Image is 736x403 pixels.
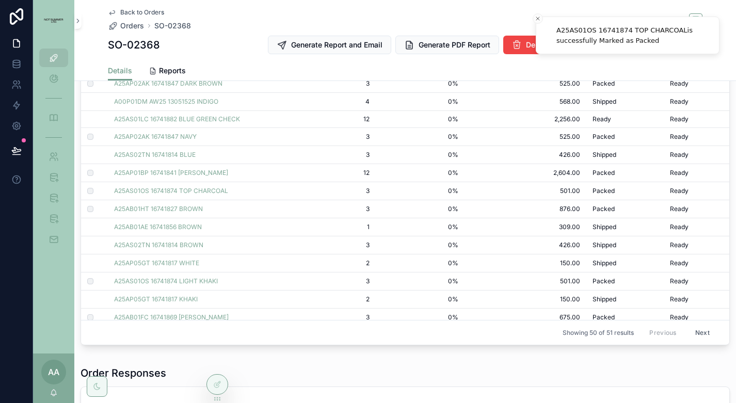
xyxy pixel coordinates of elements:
span: 0% [382,187,458,195]
a: A25AB01HT 16741827 BROWN [114,205,203,213]
h1: Order Responses [81,366,166,380]
span: Ready [670,241,689,249]
span: A25AS02TN 16741814 BLUE [114,151,196,159]
a: Back to Orders [108,8,164,17]
a: 2 [305,259,370,267]
a: Shipped [593,241,658,249]
a: 3 [305,133,370,141]
a: A25AS02TN 16741814 BROWN [114,241,203,249]
a: 0% [382,151,458,159]
a: 876.00 [471,205,580,213]
a: 0% [382,295,458,303]
a: SO-02368 [154,21,191,31]
a: A25AP01BP 16741841 [PERSON_NAME] [114,169,228,177]
span: Packed [593,169,615,177]
span: 150.00 [471,259,580,267]
a: Shipped [593,223,658,231]
span: Ready [593,115,611,123]
span: Packed [593,205,615,213]
a: A25AS01OS 16741874 LIGHT KHAKI [114,277,218,285]
a: 0% [382,223,458,231]
a: Reports [149,61,186,82]
span: Ready [670,295,689,303]
a: 12 [305,115,370,123]
a: A25AB01AE 16741856 BROWN [114,223,202,231]
a: 150.00 [471,295,580,303]
a: A25AP05GT 16741817 KHAKI [114,295,292,303]
span: Ready [670,79,689,88]
a: Packed [593,277,658,285]
span: AA [48,366,59,378]
span: Reports [159,66,186,76]
a: 3 [305,277,370,285]
span: 2,256.00 [471,115,580,123]
span: Showing 50 of 51 results [563,328,634,336]
a: 426.00 [471,241,580,249]
span: Ready [670,169,689,177]
a: A00P01DM AW25 13051525 INDIGO [114,98,292,106]
button: Generate PDF Report [395,36,499,54]
span: 675.00 [471,313,580,321]
a: A25AS01OS 16741874 TOP CHARCOAL [114,187,292,195]
span: Ready [670,223,689,231]
a: 3 [305,79,370,88]
a: 3 [305,205,370,213]
span: Generate PDF Report [419,40,490,50]
span: 0% [382,205,458,213]
a: A25AB01FC 16741869 [PERSON_NAME] [114,313,292,321]
span: 0% [382,98,458,106]
button: Next [688,325,717,341]
span: Packed [593,277,615,285]
span: Shipped [593,241,616,249]
span: A25AP02AK 16741847 NAVY [114,133,197,141]
span: Packed [593,79,615,88]
a: 2 [305,295,370,303]
a: A25AS01OS 16741874 LIGHT KHAKI [114,277,292,285]
a: A25AP05GT 16741817 WHITE [114,259,292,267]
a: Details [108,61,132,81]
a: Packed [593,133,658,141]
span: 0% [382,259,458,267]
span: Ready [670,115,689,123]
span: A25AS01OS 16741874 TOP CHARCOAL [114,187,228,195]
a: 1 [305,223,370,231]
a: Packed [593,169,658,177]
a: 0% [382,115,458,123]
span: Ready [670,259,689,267]
a: 0% [382,241,458,249]
span: Packed [593,187,615,195]
a: 4 [305,98,370,106]
div: A25AS01OS 16741874 TOP CHARCOALis successfully Marked as Packed [556,25,711,45]
span: Packed [593,313,615,321]
a: 501.00 [471,187,580,195]
a: 12 [305,169,370,177]
span: 525.00 [471,79,580,88]
a: Shipped [593,295,658,303]
a: 525.00 [471,133,580,141]
a: 426.00 [471,151,580,159]
span: Ready [670,277,689,285]
span: 2,604.00 [471,169,580,177]
span: A25AP05GT 16741817 KHAKI [114,295,198,303]
a: A25AP01BP 16741841 [PERSON_NAME] [114,169,292,177]
a: 3 [305,313,370,321]
span: 0% [382,133,458,141]
a: 3 [305,241,370,249]
button: Close toast [533,13,543,24]
span: 568.00 [471,98,580,106]
span: Shipped [593,98,616,106]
